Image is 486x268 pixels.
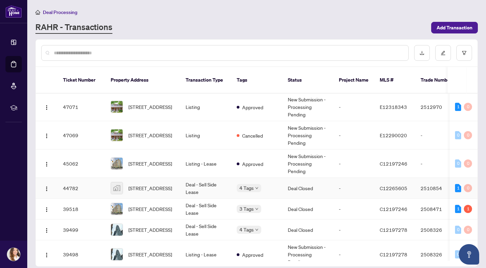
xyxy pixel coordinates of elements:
[374,67,415,94] th: MLS #
[58,199,105,220] td: 39518
[128,184,172,192] span: [STREET_ADDRESS]
[415,199,463,220] td: 2508471
[111,101,123,113] img: thumbnail-img
[464,184,472,192] div: 0
[58,150,105,178] td: 45062
[255,228,258,231] span: down
[128,205,172,213] span: [STREET_ADDRESS]
[111,203,123,215] img: thumbnail-img
[333,121,374,150] td: -
[44,161,49,167] img: Logo
[180,199,231,220] td: Deal - Sell Side Lease
[58,93,105,121] td: 47071
[111,129,123,141] img: thumbnail-img
[455,205,461,213] div: 1
[180,220,231,240] td: Deal - Sell Side Lease
[41,183,52,194] button: Logo
[111,182,123,194] img: thumbnail-img
[44,252,49,258] img: Logo
[282,121,333,150] td: New Submission - Processing Pending
[380,206,407,212] span: C12197246
[180,121,231,150] td: Listing
[455,159,461,168] div: 0
[255,186,258,190] span: down
[464,159,472,168] div: 0
[380,185,407,191] span: C12265605
[239,226,254,234] span: 4 Tags
[441,51,445,55] span: edit
[105,67,180,94] th: Property Address
[41,249,52,260] button: Logo
[41,101,52,112] button: Logo
[111,158,123,169] img: thumbnail-img
[464,226,472,234] div: 0
[435,45,451,61] button: edit
[462,51,467,55] span: filter
[41,130,52,141] button: Logo
[180,93,231,121] td: Listing
[415,178,463,199] td: 2510854
[380,251,407,257] span: C12197278
[282,178,333,199] td: Deal Closed
[5,5,22,18] img: logo
[128,160,172,167] span: [STREET_ADDRESS]
[242,132,263,139] span: Cancelled
[128,226,172,234] span: [STREET_ADDRESS]
[455,184,461,192] div: 1
[58,67,105,94] th: Ticket Number
[420,51,424,55] span: download
[44,207,49,212] img: Logo
[415,93,463,121] td: 2512970
[35,10,40,15] span: home
[58,220,105,240] td: 39499
[180,67,231,94] th: Transaction Type
[459,244,479,265] button: Open asap
[333,150,374,178] td: -
[380,132,407,138] span: E12290020
[282,93,333,121] td: New Submission - Processing Pending
[128,251,172,258] span: [STREET_ADDRESS]
[35,22,112,34] a: RAHR - Transactions
[111,224,123,236] img: thumbnail-img
[58,178,105,199] td: 44782
[41,203,52,214] button: Logo
[239,205,254,213] span: 3 Tags
[44,186,49,192] img: Logo
[431,22,478,33] button: Add Transaction
[282,220,333,240] td: Deal Closed
[333,199,374,220] td: -
[414,45,430,61] button: download
[464,131,472,139] div: 0
[415,121,463,150] td: -
[282,150,333,178] td: New Submission - Processing Pending
[44,228,49,233] img: Logo
[464,103,472,111] div: 0
[464,205,472,213] div: 1
[231,67,282,94] th: Tags
[255,207,258,211] span: down
[111,249,123,260] img: thumbnail-img
[456,45,472,61] button: filter
[242,160,263,168] span: Approved
[239,184,254,192] span: 4 Tags
[333,67,374,94] th: Project Name
[455,250,461,258] div: 0
[333,178,374,199] td: -
[415,67,463,94] th: Trade Number
[180,150,231,178] td: Listing - Lease
[333,220,374,240] td: -
[7,248,20,261] img: Profile Icon
[180,178,231,199] td: Deal - Sell Side Lease
[41,158,52,169] button: Logo
[455,103,461,111] div: 1
[242,103,263,111] span: Approved
[380,104,407,110] span: E12318343
[333,93,374,121] td: -
[44,133,49,139] img: Logo
[128,103,172,111] span: [STREET_ADDRESS]
[242,251,263,258] span: Approved
[282,199,333,220] td: Deal Closed
[128,131,172,139] span: [STREET_ADDRESS]
[282,67,333,94] th: Status
[43,9,77,15] span: Deal Processing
